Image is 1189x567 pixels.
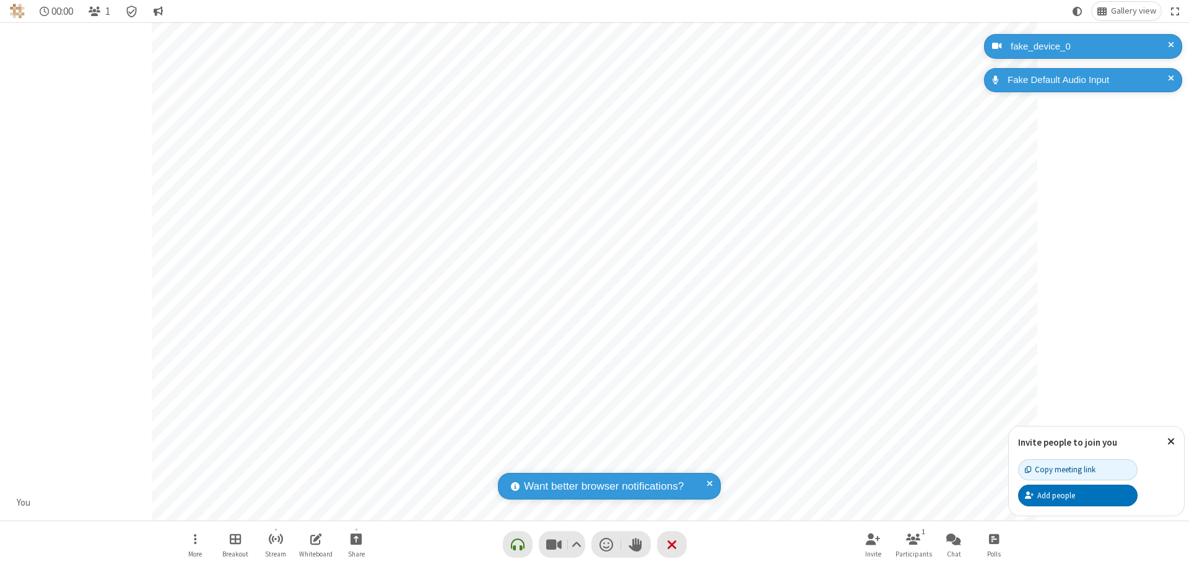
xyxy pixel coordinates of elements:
[918,526,929,537] div: 1
[148,2,168,20] button: Conversation
[1003,73,1173,87] div: Fake Default Audio Input
[338,527,375,562] button: Start sharing
[1111,6,1156,16] span: Gallery view
[1018,459,1138,480] button: Copy meeting link
[591,531,621,558] button: Send a reaction
[855,527,892,562] button: Invite participants (⌘+Shift+I)
[176,527,214,562] button: Open menu
[895,550,932,558] span: Participants
[348,550,365,558] span: Share
[10,4,25,19] img: QA Selenium DO NOT DELETE OR CHANGE
[257,527,294,562] button: Start streaming
[657,531,687,558] button: End or leave meeting
[935,527,972,562] button: Open chat
[975,527,1013,562] button: Open poll
[1158,426,1184,457] button: Close popover
[35,2,79,20] div: Timer
[51,6,73,17] span: 00:00
[865,550,881,558] span: Invite
[987,550,1001,558] span: Polls
[188,550,202,558] span: More
[503,531,533,558] button: Connect your audio
[1018,436,1117,448] label: Invite people to join you
[120,2,144,20] div: Meeting details Encryption enabled
[222,550,248,558] span: Breakout
[1166,2,1185,20] button: Fullscreen
[1018,485,1138,506] button: Add people
[83,2,115,20] button: Open participant list
[621,531,651,558] button: Raise hand
[1068,2,1087,20] button: Using system theme
[539,531,585,558] button: Stop video (⌘+Shift+V)
[895,527,932,562] button: Open participant list
[297,527,334,562] button: Open shared whiteboard
[947,550,961,558] span: Chat
[1092,2,1161,20] button: Change layout
[105,6,110,17] span: 1
[299,550,333,558] span: Whiteboard
[12,496,35,510] div: You
[524,478,684,495] span: Want better browser notifications?
[265,550,286,558] span: Stream
[1006,40,1173,54] div: fake_device_0
[1025,464,1095,475] div: Copy meeting link
[217,527,254,562] button: Manage Breakout Rooms
[568,531,585,558] button: Video setting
